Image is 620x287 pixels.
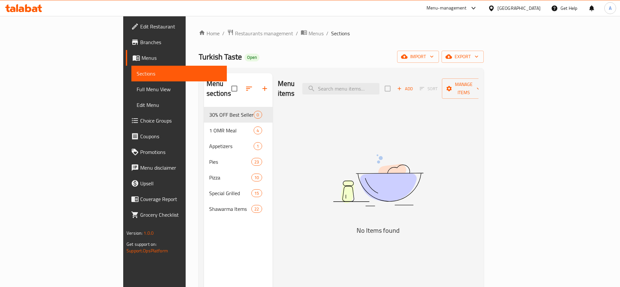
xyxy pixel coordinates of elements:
[204,154,273,170] div: Pies23
[254,143,261,149] span: 1
[137,85,222,93] span: Full Menu View
[396,85,414,93] span: Add
[254,142,262,150] div: items
[143,229,154,237] span: 1.0.0
[326,29,328,37] li: /
[140,211,222,219] span: Grocery Checklist
[209,205,252,213] span: Shawarma Items
[427,4,467,12] div: Menu-management
[126,176,227,191] a: Upsell
[204,107,273,123] div: 30% OFF Best Sellers0
[209,189,252,197] span: Special Grilled
[442,51,484,63] button: export
[402,53,434,61] span: import
[278,79,295,98] h2: Menu items
[126,34,227,50] a: Branches
[296,225,460,236] h5: No Items found
[209,174,252,181] span: Pizza
[140,23,222,30] span: Edit Restaurant
[251,205,262,213] div: items
[126,191,227,207] a: Coverage Report
[241,81,257,96] span: Sort sections
[126,207,227,223] a: Grocery Checklist
[497,5,541,12] div: [GEOGRAPHIC_DATA]
[609,5,612,12] span: A
[140,117,222,125] span: Choice Groups
[126,240,157,248] span: Get support on:
[397,51,439,63] button: import
[131,66,227,81] a: Sections
[309,29,324,37] span: Menus
[254,127,262,134] div: items
[126,113,227,128] a: Choice Groups
[140,164,222,172] span: Menu disclaimer
[137,101,222,109] span: Edit Menu
[204,185,273,201] div: Special Grilled15
[199,29,484,38] nav: breadcrumb
[254,127,261,134] span: 4
[257,81,273,96] button: Add section
[415,84,442,94] span: Select section first
[252,159,261,165] span: 23
[140,179,222,187] span: Upsell
[254,111,262,119] div: items
[251,158,262,166] div: items
[252,206,261,212] span: 22
[209,127,254,134] span: 1 OMR Meal
[394,84,415,94] button: Add
[331,29,350,37] span: Sections
[227,82,241,95] span: Select all sections
[296,29,298,37] li: /
[140,148,222,156] span: Promotions
[301,29,324,38] a: Menus
[140,195,222,203] span: Coverage Report
[204,170,273,185] div: Pizza10
[252,175,261,181] span: 10
[126,246,168,255] a: Support.OpsPlatform
[140,132,222,140] span: Coupons
[254,112,261,118] span: 0
[302,83,379,94] input: search
[209,158,252,166] span: Pies
[204,123,273,138] div: 1 OMR Meal4
[244,54,260,61] div: Open
[131,81,227,97] a: Full Menu View
[251,174,262,181] div: items
[235,29,293,37] span: Restaurants management
[252,190,261,196] span: 15
[204,138,273,154] div: Appetizers1
[126,128,227,144] a: Coupons
[447,80,480,97] span: Manage items
[126,19,227,34] a: Edit Restaurant
[204,104,273,219] nav: Menu sections
[209,111,254,119] span: 30% OFF Best Sellers
[251,189,262,197] div: items
[126,144,227,160] a: Promotions
[131,97,227,113] a: Edit Menu
[137,70,222,77] span: Sections
[140,38,222,46] span: Branches
[447,53,478,61] span: export
[394,84,415,94] span: Add item
[442,78,486,99] button: Manage items
[126,160,227,176] a: Menu disclaimer
[126,50,227,66] a: Menus
[296,137,460,224] img: dish.svg
[142,54,222,62] span: Menus
[199,49,242,64] span: Turkish Taste
[244,55,260,60] span: Open
[209,142,254,150] span: Appetizers
[126,229,142,237] span: Version:
[204,201,273,217] div: Shawarma Items22
[227,29,293,38] a: Restaurants management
